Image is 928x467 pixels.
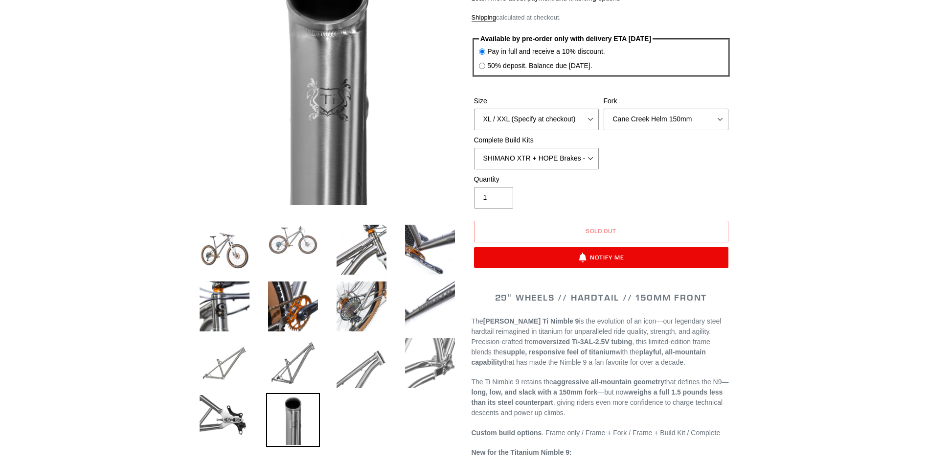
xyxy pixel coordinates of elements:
[266,393,320,447] img: Load image into Gallery viewer, TI NIMBLE 9
[472,429,542,437] strong: Custom build options
[403,336,457,390] img: Load image into Gallery viewer, TI NIMBLE 9
[472,428,731,438] p: . Frame only / Frame + Fork / Frame + Build Kit / Complete
[487,61,592,71] label: 50% deposit. Balance due [DATE].
[474,221,728,242] button: Sold out
[198,393,251,447] img: Load image into Gallery viewer, TI NIMBLE 9
[403,280,457,333] img: Load image into Gallery viewer, TI NIMBLE 9
[472,377,731,418] p: The Ti Nimble 9 retains the that defines the N9— —but now , giving riders even more confidence to...
[474,96,599,106] label: Size
[472,14,497,22] a: Shipping
[472,388,723,406] strong: weighs a full 1.5 pounds less than its steel counterpart
[335,336,388,390] img: Load image into Gallery viewer, TI NIMBLE 9
[474,174,599,185] label: Quantity
[472,448,572,456] strong: New for the Titanium Nimble 9:
[487,47,605,57] label: Pay in full and receive a 10% discount.
[538,338,632,346] strong: oversized Ti-3AL-2.5V tubing
[266,223,320,257] img: Load image into Gallery viewer, TI NIMBLE 9
[474,135,599,145] label: Complete Build Kits
[472,13,731,23] div: calculated at checkout.
[266,336,320,390] img: Load image into Gallery viewer, TI NIMBLE 9
[495,292,707,303] span: 29" WHEELS // HARDTAIL // 150MM FRONT
[479,34,653,44] legend: Available by pre-order only with delivery ETA [DATE]
[472,388,598,396] strong: long, low, and slack with a 150mm fork
[586,227,617,234] span: Sold out
[472,316,731,368] p: The is the evolution of an icon—our legendary steel hardtail reimagined in titanium for unparalle...
[403,223,457,277] img: Load image into Gallery viewer, TI NIMBLE 9
[198,280,251,333] img: Load image into Gallery viewer, TI NIMBLE 9
[503,348,615,356] strong: supple, responsive feel of titanium
[604,96,728,106] label: Fork
[198,336,251,390] img: Load image into Gallery viewer, TI NIMBLE 9
[335,280,388,333] img: Load image into Gallery viewer, TI NIMBLE 9
[483,317,579,325] strong: [PERSON_NAME] Ti Nimble 9
[198,223,251,277] img: Load image into Gallery viewer, TI NIMBLE 9
[474,247,728,268] button: Notify Me
[266,280,320,333] img: Load image into Gallery viewer, TI NIMBLE 9
[553,378,664,386] strong: aggressive all-mountain geometry
[335,223,388,277] img: Load image into Gallery viewer, TI NIMBLE 9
